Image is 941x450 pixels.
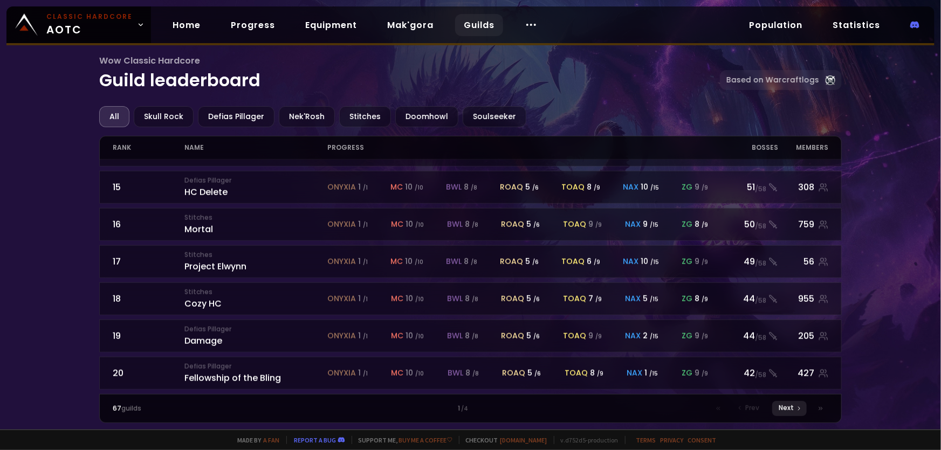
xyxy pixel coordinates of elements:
div: 8 [464,182,477,193]
div: 10 [641,182,659,193]
div: All [99,106,129,127]
span: Wow Classic Hardcore [99,54,720,67]
a: [DOMAIN_NAME] [500,436,547,444]
div: 10 [405,182,423,193]
div: Cozy HC [184,287,327,310]
div: 44 [721,292,778,306]
div: Soulseeker [463,106,526,127]
div: 10 [406,293,424,304]
small: Stitches [184,287,327,297]
div: Skull Rock [134,106,194,127]
span: Next [779,403,794,413]
a: Consent [688,436,717,444]
span: bwl [446,182,462,193]
div: members [778,136,828,159]
div: 1 [358,256,368,267]
small: / 15 [649,370,658,378]
a: a fan [264,436,280,444]
small: / 15 [650,295,658,303]
div: 10 [405,256,423,267]
small: / 15 [650,333,658,341]
small: / 9 [594,258,600,266]
small: / 9 [597,370,603,378]
span: mc [390,182,403,193]
small: / 8 [472,333,478,341]
small: / 9 [702,370,708,378]
small: / 6 [532,258,539,266]
span: zg [682,256,692,267]
span: nax [625,330,641,342]
span: AOTC [46,12,133,38]
span: onyxia [327,256,356,267]
small: / 1 [363,370,368,378]
div: 427 [778,366,828,380]
a: 18StitchesCozy HConyxia 1 /1mc 10 /10bwl 8 /8roaq 5 /6toaq 7 /9nax 5 /15zg 8 /944/58955 [99,282,842,315]
div: Damage [184,324,327,348]
a: Mak'gora [379,14,442,36]
div: 7 [588,293,602,304]
span: Prev [745,403,759,413]
span: onyxia [327,368,356,379]
div: 205 [778,329,828,343]
small: / 9 [595,221,602,229]
span: mc [391,219,403,230]
small: Defias Pillager [184,362,327,371]
span: zg [682,293,692,304]
small: / 9 [595,295,602,303]
div: 51 [721,181,778,194]
span: zg [682,219,692,230]
span: zg [682,330,692,342]
div: 50 [721,218,778,231]
img: Warcraftlog [826,75,835,85]
div: 9 [588,330,602,342]
div: Fellowship of the Bling [184,362,327,385]
span: bwl [447,219,463,230]
div: 5 [643,293,658,304]
div: 8 [464,256,477,267]
small: / 15 [650,221,658,229]
div: 20 [113,366,184,380]
div: 1 [358,330,368,342]
div: 8 [695,293,708,304]
div: 42 [721,366,778,380]
div: Bosses [721,136,778,159]
small: Defias Pillager [184,324,327,334]
small: / 4 [461,405,468,413]
a: Equipment [297,14,366,36]
div: 759 [778,218,828,231]
a: Classic HardcoreAOTC [6,6,151,43]
div: 56 [778,255,828,268]
span: nax [623,182,638,193]
div: 16 [113,218,184,231]
span: onyxia [327,330,356,342]
small: / 8 [472,221,478,229]
span: bwl [447,293,463,304]
span: Support me, [352,436,452,444]
div: 9 [695,182,708,193]
div: Defias Pillager [198,106,274,127]
div: 1 [358,368,368,379]
div: Nek'Rosh [279,106,335,127]
span: zg [682,368,692,379]
small: / 6 [533,333,540,341]
small: / 6 [534,370,541,378]
small: / 15 [650,258,659,266]
small: / 9 [702,184,708,192]
div: 17 [113,255,184,268]
div: 8 [695,219,708,230]
small: / 10 [415,221,424,229]
small: Stitches [184,213,327,223]
span: Checkout [459,436,547,444]
small: / 8 [471,184,477,192]
div: 5 [527,368,541,379]
span: bwl [447,330,463,342]
small: / 6 [532,184,539,192]
div: 8 [590,368,603,379]
div: 8 [465,219,478,230]
a: Report a bug [294,436,336,444]
div: 6 [587,256,600,267]
span: toaq [561,256,585,267]
span: roaq [501,330,524,342]
a: 17StitchesProject Elwynnonyxia 1 /1mc 10 /10bwl 8 /8roaq 5 /6toaq 6 /9nax 10 /15zg 9 /949/5856 [99,245,842,278]
a: Statistics [824,14,889,36]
